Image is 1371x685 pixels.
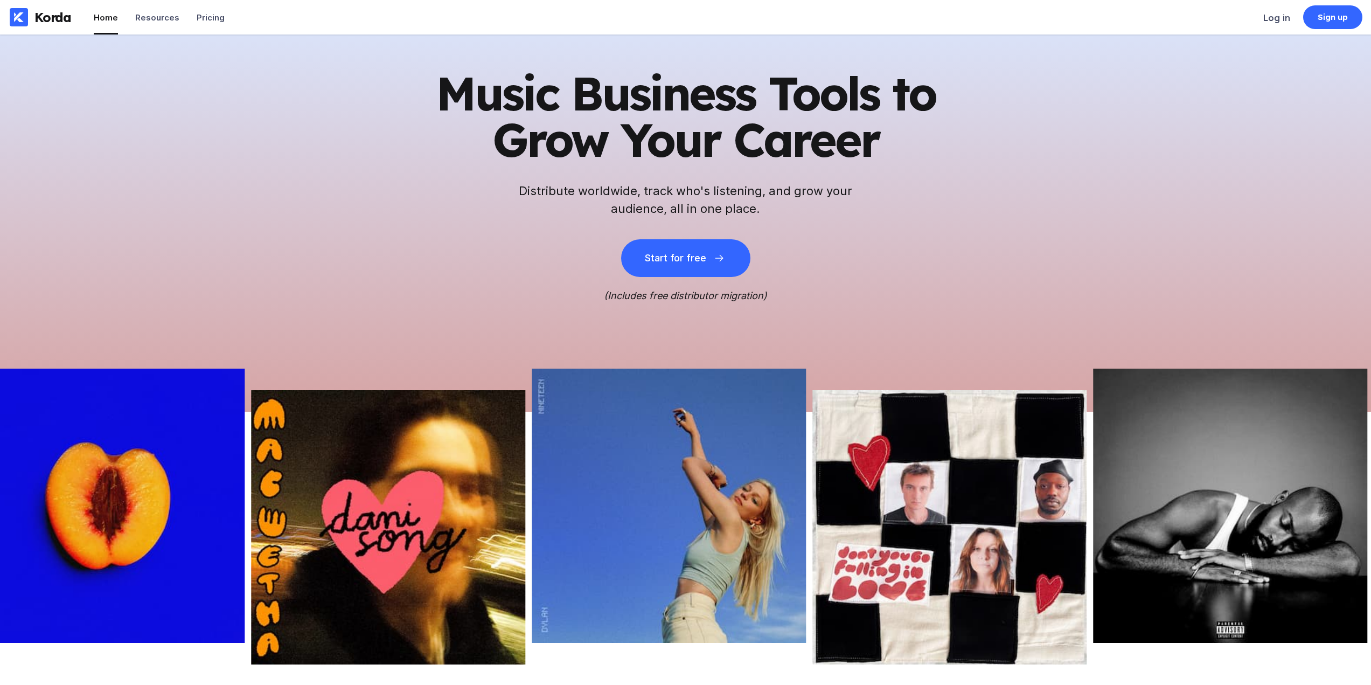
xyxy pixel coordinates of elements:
[812,390,1087,665] img: Picture of the author
[604,290,767,301] i: (Includes free distributor migration)
[135,12,179,23] div: Resources
[1263,12,1290,23] div: Log in
[1093,369,1367,643] img: Picture of the author
[251,390,525,665] img: Picture of the author
[621,239,750,277] button: Start for free
[1318,12,1348,23] div: Sign up
[513,182,858,218] h2: Distribute worldwide, track who's listening, and grow your audience, all in one place.
[34,9,71,25] div: Korda
[422,70,950,163] h1: Music Business Tools to Grow Your Career
[1303,5,1362,29] a: Sign up
[197,12,225,23] div: Pricing
[532,369,806,643] img: Picture of the author
[94,12,118,23] div: Home
[645,253,706,264] div: Start for free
